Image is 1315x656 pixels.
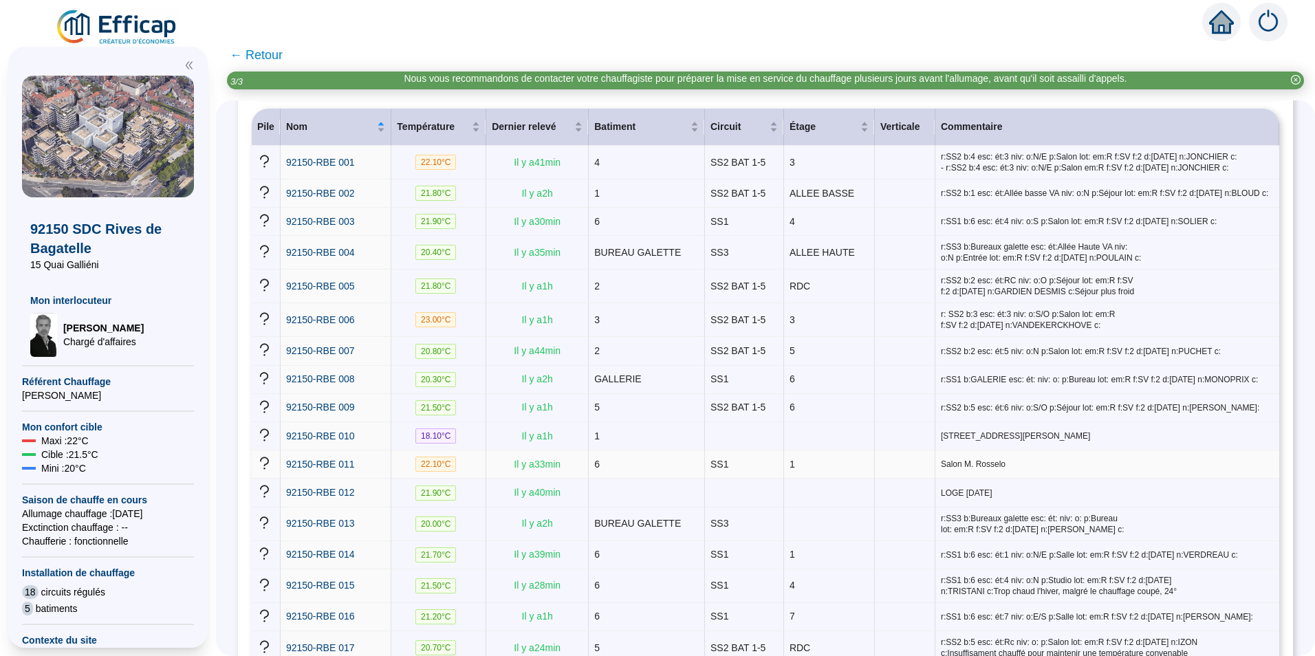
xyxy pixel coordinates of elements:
[257,578,272,592] span: question
[522,430,553,441] span: Il y a 1 h
[594,459,600,470] span: 6
[522,314,553,325] span: Il y a 1 h
[790,120,858,134] span: Étage
[415,372,457,387] span: 20.30 °C
[286,518,355,529] span: 92150-RBE 013
[257,371,272,386] span: question
[941,459,1274,470] span: Salon M. Rosselo
[286,155,355,170] a: 92150-RBE 001
[415,578,457,593] span: 21.50 °C
[941,611,1274,622] span: r:SS1 b:6 esc: ét:7 niv: o:E/S p:Salle lot: em:R f:SV f:2 d:[DATE] n:[PERSON_NAME]:
[257,213,272,228] span: question
[710,459,728,470] span: SS1
[514,157,561,168] span: Il y a 41 min
[22,585,39,599] span: 18
[784,109,875,146] th: Étage
[790,157,795,168] span: 3
[790,314,795,325] span: 3
[710,373,728,384] span: SS1
[257,609,272,623] span: question
[415,245,457,260] span: 20.40 °C
[710,642,765,653] span: SS2 BAT 1-5
[257,400,272,414] span: question
[286,429,355,444] a: 92150-RBE 010
[22,507,194,521] span: Allumage chauffage : [DATE]
[286,313,355,327] a: 92150-RBE 006
[514,487,561,498] span: Il y a 40 min
[514,549,561,560] span: Il y a 39 min
[286,345,355,356] span: 92150-RBE 007
[286,400,355,415] a: 92150-RBE 009
[281,109,391,146] th: Nom
[22,375,194,389] span: Référent Chauffage
[594,120,688,134] span: Batiment
[286,279,355,294] a: 92150-RBE 005
[286,430,355,441] span: 92150-RBE 010
[790,373,795,384] span: 6
[522,188,553,199] span: Il y a 2 h
[941,216,1274,227] span: r:SS1 b:6 esc: ét:4 niv: o:S p:Salon lot: em:R f:SV f:2 d:[DATE] n:SOLIER c:
[941,430,1274,441] span: [STREET_ADDRESS][PERSON_NAME]
[522,611,553,622] span: Il y a 1 h
[1209,10,1234,34] span: home
[415,344,457,359] span: 20.80 °C
[594,518,681,529] span: BUREAU GALETTE
[522,402,553,413] span: Il y a 1 h
[286,245,355,260] a: 92150-RBE 004
[875,109,935,146] th: Verticale
[514,580,561,591] span: Il y a 28 min
[514,459,561,470] span: Il y a 33 min
[257,311,272,326] span: question
[286,459,355,470] span: 92150-RBE 011
[790,216,795,227] span: 4
[594,580,600,591] span: 6
[230,45,283,65] span: ← Retour
[594,611,600,622] span: 6
[30,258,186,272] span: 15 Quai Galliéni
[415,428,457,444] span: 18.10 °C
[30,219,186,258] span: 92150 SDC Rives de Bagatelle
[415,547,457,562] span: 21.70 °C
[710,345,765,356] span: SS2 BAT 1-5
[790,549,795,560] span: 1
[286,372,355,386] a: 92150-RBE 008
[286,642,355,653] span: 92150-RBE 017
[594,157,600,168] span: 4
[594,549,600,560] span: 6
[415,312,457,327] span: 23.00 °C
[286,402,355,413] span: 92150-RBE 009
[941,188,1274,199] span: r:SS2 b:1 esc: ét:Allée basse VA niv: o:N p:Séjour lot: em:R f:SV f:2 d:[DATE] n:BLOUD c:
[286,314,355,325] span: 92150-RBE 006
[30,313,58,357] img: Chargé d'affaires
[184,61,194,70] span: double-left
[286,373,355,384] span: 92150-RBE 008
[415,186,457,201] span: 21.80 °C
[594,402,600,413] span: 5
[41,448,98,461] span: Cible : 21.5 °C
[790,247,855,258] span: ALLEE HAUTE
[594,314,600,325] span: 3
[589,109,705,146] th: Batiment
[710,120,767,134] span: Circuit
[22,493,194,507] span: Saison de chauffe en cours
[230,76,243,87] i: 3 / 3
[710,281,765,292] span: SS2 BAT 1-5
[514,216,561,227] span: Il y a 30 min
[941,549,1274,560] span: r:SS1 b:6 esc: ét:1 niv: o:N/E p:Salle lot: em:R f:SV f:2 d:[DATE] n:VERDREAU c:
[286,157,355,168] span: 92150-RBE 001
[257,278,272,292] span: question
[710,402,765,413] span: SS2 BAT 1-5
[257,516,272,530] span: question
[286,457,355,472] a: 92150-RBE 011
[522,281,553,292] span: Il y a 1 h
[790,642,810,653] span: RDC
[415,485,457,501] span: 21.90 °C
[286,641,355,655] a: 92150-RBE 017
[790,459,795,470] span: 1
[710,216,728,227] span: SS1
[415,457,457,472] span: 22.10 °C
[594,247,681,258] span: BUREAU GALETTE
[257,547,272,561] span: question
[710,549,728,560] span: SS1
[286,549,355,560] span: 92150-RBE 014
